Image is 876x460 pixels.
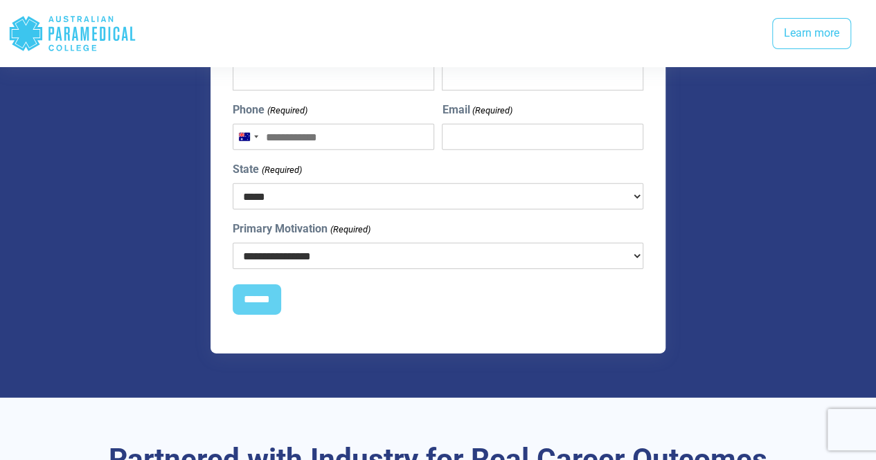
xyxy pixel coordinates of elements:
span: (Required) [266,104,307,118]
label: Email [442,102,512,118]
span: (Required) [329,223,370,237]
span: (Required) [471,104,512,118]
button: Selected country [233,125,262,149]
label: Phone [233,102,307,118]
label: Primary Motivation [233,221,370,237]
a: Learn more [772,18,851,50]
label: State [233,161,301,178]
div: Australian Paramedical College [8,11,136,56]
span: (Required) [260,163,302,177]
